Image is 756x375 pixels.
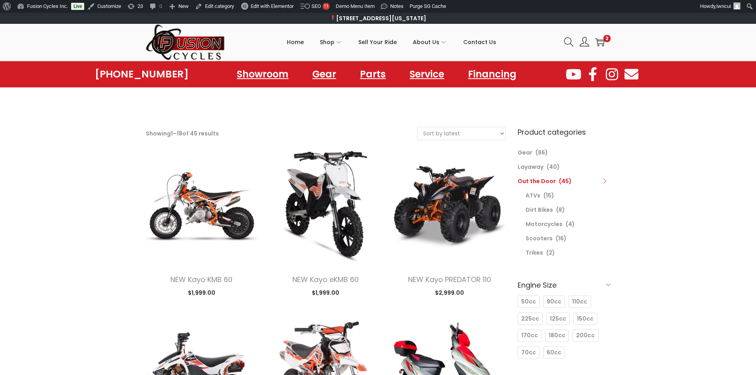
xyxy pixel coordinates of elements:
[402,65,452,83] a: Service
[188,289,215,297] span: 1,999.00
[408,274,491,284] a: NEW Kayo PREDATOR 110
[547,298,561,306] span: 90cc
[526,220,563,228] a: Motorcycles
[358,32,397,52] span: Sell Your Ride
[95,69,189,80] a: [PHONE_NUMBER]
[559,177,572,185] span: (45)
[576,331,595,340] span: 200cc
[170,274,232,284] a: NEW Kayo KMB 60
[518,177,556,185] a: Out the Door
[536,149,548,157] span: (86)
[435,289,439,297] span: $
[595,37,605,47] a: 2
[572,298,587,306] span: 110cc
[547,163,560,171] span: (40)
[320,24,342,60] a: Shop
[566,220,575,228] span: (4)
[547,348,561,357] span: 60cc
[323,3,330,10] div: 11
[312,289,339,297] span: 1,999.00
[287,32,304,52] span: Home
[292,274,359,284] a: NEW Kayo eKMB 60
[550,315,566,323] span: 125cc
[521,331,538,340] span: 170cc
[521,348,536,357] span: 70cc
[521,298,536,306] span: 50cc
[413,32,439,52] span: About Us
[146,128,219,139] p: Showing – of 45 results
[225,24,558,60] nav: Primary navigation
[526,249,543,257] a: Trikes
[521,315,539,323] span: 225cc
[543,191,554,199] span: (15)
[177,130,182,137] span: 18
[330,15,336,21] img: 📍
[435,289,464,297] span: 2,999.00
[352,65,394,83] a: Parts
[460,65,524,83] a: Financing
[330,14,426,22] a: [STREET_ADDRESS][US_STATE]
[716,3,731,9] span: iwncui
[304,65,344,83] a: Gear
[229,65,524,83] nav: Menu
[251,3,294,9] span: Edit with Elementor
[526,234,553,242] a: Scooters
[518,163,543,171] a: Layaway
[229,65,296,83] a: Showroom
[556,206,565,214] span: (8)
[413,24,447,60] a: About Us
[556,234,567,242] span: (16)
[549,331,565,340] span: 180cc
[287,24,304,60] a: Home
[358,24,397,60] a: Sell Your Ride
[312,289,315,297] span: $
[463,24,496,60] a: Contact Us
[146,24,225,61] img: Woostify retina logo
[577,315,594,323] span: 150cc
[418,127,505,140] select: Shop order
[320,32,334,52] span: Shop
[188,289,191,297] span: $
[518,149,532,157] a: Gear
[171,130,173,137] span: 1
[546,249,555,257] span: (2)
[71,3,84,10] a: Live
[526,191,540,199] a: ATVs
[518,127,611,137] h6: Product categories
[463,32,496,52] span: Contact Us
[526,206,553,214] a: Dirt Bikes
[518,276,611,294] h6: Engine Size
